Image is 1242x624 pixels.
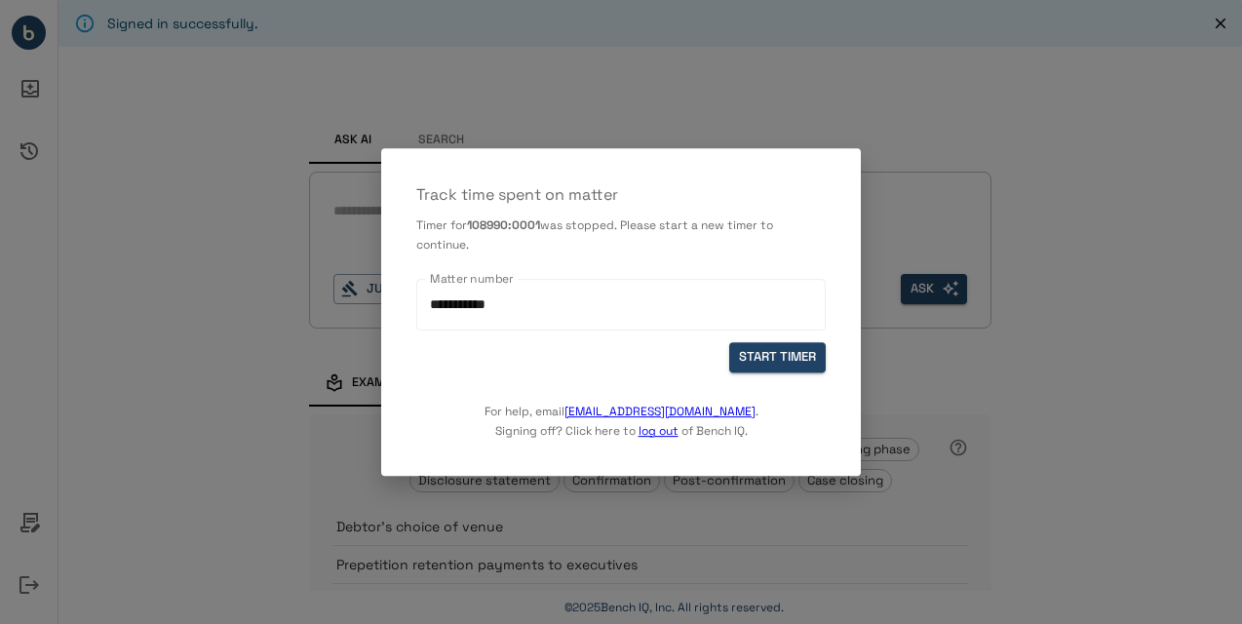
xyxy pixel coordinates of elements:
[639,423,679,439] a: log out
[416,217,773,253] span: was stopped. Please start a new timer to continue.
[564,404,756,419] a: [EMAIL_ADDRESS][DOMAIN_NAME]
[430,270,514,287] label: Matter number
[485,372,758,441] p: For help, email . Signing off? Click here to of Bench IQ.
[729,342,826,372] button: START TIMER
[416,217,467,233] span: Timer for
[416,183,826,207] p: Track time spent on matter
[467,217,540,233] b: 108990:0001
